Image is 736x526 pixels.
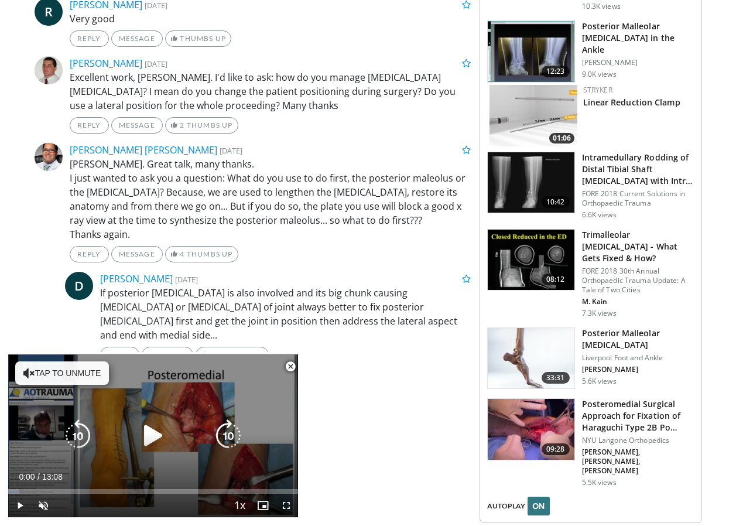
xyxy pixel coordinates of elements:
[100,286,471,342] p: If posterior [MEDICAL_DATA] is also involved and its big chunk causing [MEDICAL_DATA] or [MEDICAL...
[582,267,694,295] p: FORE 2018 30th Annual Orthopaedic Trauma Update: A Tale of Two Cities
[582,2,621,11] p: 10.3K views
[279,354,302,379] button: Close
[32,494,55,517] button: Unmute
[37,472,40,481] span: /
[582,21,694,56] h3: Posterior Malleolar [MEDICAL_DATA] in the Ankle
[35,143,63,171] img: Avatar
[582,210,617,220] p: 6.6K views
[583,85,612,95] a: Stryker
[582,297,694,306] p: M. Kain
[228,494,251,517] button: Playback Rate
[488,399,574,460] img: f997cead-f96c-4a9a-b687-6a0003db6dcc.150x105_q85_crop-smart_upscale.jpg
[111,246,163,262] a: Message
[175,274,198,285] small: [DATE]
[582,448,694,476] p: [PERSON_NAME], [PERSON_NAME], [PERSON_NAME]
[65,272,93,300] a: D
[542,372,570,384] span: 33:31
[100,347,139,363] a: Reply
[70,30,109,47] a: Reply
[487,152,694,220] a: 10:42 Intramedullary Rodding of Distal Tibial Shaft [MEDICAL_DATA] with Intra A… FORE 2018 Curren...
[528,497,550,515] button: ON
[19,472,35,481] span: 0:00
[70,246,109,262] a: Reply
[180,121,184,129] span: 2
[487,21,694,83] a: 12:23 Posterior Malleolar [MEDICAL_DATA] in the Ankle [PERSON_NAME] 9.0K views
[487,327,694,390] a: 33:31 Posterior Malleolar [MEDICAL_DATA] Liverpool Foot and Ankle [PERSON_NAME] 5.6K views
[582,152,694,187] h3: Intramedullary Rodding of Distal Tibial Shaft [MEDICAL_DATA] with Intra A…
[8,354,298,518] video-js: Video Player
[210,350,215,359] span: 1
[487,398,694,487] a: 09:28 Posteromedial Surgical Approach for Fixation of Haraguchi Type 2B Po… NYU Langone Orthopedi...
[582,353,694,363] p: Liverpool Foot and Ankle
[111,30,163,47] a: Message
[489,85,577,146] img: 76b63d3c-fee4-45c8-83d0-53fa4409adde.150x105_q85_crop-smart_upscale.jpg
[582,327,694,351] h3: Posterior Malleolar [MEDICAL_DATA]
[35,56,63,84] img: Avatar
[582,70,617,79] p: 9.0K views
[549,133,574,144] span: 01:06
[111,117,163,134] a: Message
[582,309,617,318] p: 7.3K views
[70,12,471,26] p: Very good
[583,97,680,108] a: Linear Reduction Clamp
[251,494,275,517] button: Enable picture-in-picture mode
[542,66,570,77] span: 12:23
[488,328,574,389] img: acc9aee5-0d6e-4ff0-8b9e-53e539056a7b.150x105_q85_crop-smart_upscale.jpg
[70,70,471,112] p: Excellent work, [PERSON_NAME]. I'd like to ask: how do you manage [MEDICAL_DATA] [MEDICAL_DATA]? ...
[487,501,525,511] span: AUTOPLAY
[70,57,142,70] a: [PERSON_NAME]
[275,494,298,517] button: Fullscreen
[488,230,574,291] img: cc6e3685-1d6e-40ae-89c1-a1a1c7363d44.150x105_q85_crop-smart_upscale.jpg
[582,436,694,445] p: NYU Langone Orthopedics
[142,347,193,363] a: Message
[542,196,570,208] span: 10:42
[70,117,109,134] a: Reply
[8,489,298,494] div: Progress Bar
[165,30,231,47] a: Thumbs Up
[220,145,242,156] small: [DATE]
[487,229,694,318] a: 08:12 Trimalleolar [MEDICAL_DATA] - What Gets Fixed & How? FORE 2018 30th Annual Orthopaedic Trau...
[165,246,238,262] a: 4 Thumbs Up
[542,443,570,455] span: 09:28
[42,472,63,481] span: 13:08
[488,152,574,213] img: 92e15c60-1a23-4c94-9703-c1e6f63947b4.150x105_q85_crop-smart_upscale.jpg
[582,398,694,433] h3: Posteromedial Surgical Approach for Fixation of Haraguchi Type 2B Po…
[70,157,471,241] p: [PERSON_NAME]. Great talk, many thanks. I just wanted to ask you a question: What do you use to d...
[196,347,269,363] a: 1 Thumbs Up
[582,189,694,208] p: FORE 2018 Current Solutions in Orthopaedic Trauma
[180,250,184,258] span: 4
[582,377,617,386] p: 5.6K views
[15,361,109,385] button: Tap to unmute
[100,272,173,285] a: [PERSON_NAME]
[70,144,217,156] a: [PERSON_NAME] [PERSON_NAME]
[542,274,570,285] span: 08:12
[582,229,694,264] h3: Trimalleolar [MEDICAL_DATA] - What Gets Fixed & How?
[8,494,32,517] button: Play
[488,21,574,82] img: 2a659f93-cf2e-4dc2-8a9a-2ce684088c13.150x105_q85_crop-smart_upscale.jpg
[489,85,577,146] a: 01:06
[582,365,694,374] p: [PERSON_NAME]
[165,117,238,134] a: 2 Thumbs Up
[145,59,167,69] small: [DATE]
[582,478,617,487] p: 5.5K views
[582,58,694,67] p: [PERSON_NAME]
